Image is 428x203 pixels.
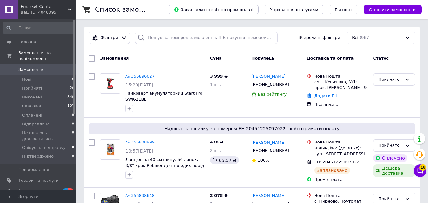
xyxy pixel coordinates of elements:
a: Гайковерт акумуляторний Start Pro SWK-21BL [125,91,202,102]
a: Створити замовлення [357,7,422,12]
a: Ланцюг на 40 см шину, 56 ланок, 3/8" крок Rebiner для твердих порід деревини [125,157,204,174]
div: Ніжин, №2 (до 30 кг): вул. [STREET_ADDRESS] [314,145,368,157]
span: 3 999 ₴ [210,74,228,79]
span: Скасовані [22,103,44,109]
a: № 356838999 [125,140,155,144]
img: Фото товару [100,143,120,156]
a: [PERSON_NAME] [252,73,286,79]
div: Нова Пошта [314,73,368,79]
div: 65.57 ₴ [210,156,239,164]
button: Створити замовлення [364,5,422,14]
span: Управління статусами [270,7,318,12]
span: 470 ₴ [210,140,224,144]
span: Надішліть посилку за номером ЕН 20451225097022, щоб отримати оплату [91,125,413,132]
span: 107 [67,103,74,109]
div: [PHONE_NUMBER] [250,147,291,155]
span: 16 [419,164,426,171]
span: 15:29[DATE] [125,82,153,87]
span: 100% [258,158,270,162]
span: Emarket Center [21,4,68,10]
div: Післяплата [314,102,368,107]
button: Експорт [330,5,358,14]
button: Управління статусами [265,5,323,14]
span: Експорт [335,7,353,12]
span: Покупець [252,56,275,60]
a: Фото товару [100,139,120,160]
span: Без рейтингу [258,92,287,97]
span: 0 [72,77,74,82]
span: 0 [72,112,74,118]
span: Замовлення [18,67,45,73]
div: смт. Кегичівка, №1: пров. [PERSON_NAME], 9 [314,79,368,91]
div: Прийнято [378,142,402,149]
span: 2 078 ₴ [210,193,228,198]
a: Додати ЕН [314,93,337,98]
span: (967) [360,35,371,40]
input: Пошук [3,22,75,34]
span: Збережені фільтри: [298,35,342,41]
a: № 356896027 [125,74,155,79]
span: Нові [22,77,31,82]
span: 0 [72,130,74,142]
span: Доставка та оплата [307,56,354,60]
span: Не вдалось додзвонитись [22,130,72,142]
span: ЕН: 20451225097022 [314,160,359,164]
span: 1 [68,188,73,194]
span: Прийняті [22,86,42,91]
span: Відправлено [22,121,50,127]
h1: Список замовлень [95,6,159,13]
span: 840 [67,94,74,100]
button: Завантажити звіт по пром-оплаті [169,5,259,14]
span: 0 [72,145,74,150]
span: 0 [72,154,74,159]
div: Заплановано [314,167,350,174]
span: Завантажити звіт по пром-оплаті [174,7,253,12]
a: [PERSON_NAME] [252,193,286,199]
span: 10:57[DATE] [125,149,153,154]
span: Підтверджено [22,154,54,159]
span: [DEMOGRAPHIC_DATA] [18,188,65,194]
div: [PHONE_NUMBER] [250,80,291,89]
img: Фото товару [100,78,120,89]
span: Статус [373,56,389,60]
a: Фото товару [100,73,120,94]
div: Нова Пошта [314,193,368,199]
div: Прийнято [378,196,402,202]
span: 20 [70,86,74,91]
input: Пошук за номером замовлення, ПІБ покупця, номером телефону, Email, номером накладної [135,32,277,44]
span: 0 [72,121,74,127]
button: Чат з покупцем16 [414,164,426,177]
div: Пром-оплата [314,177,368,182]
span: Очікує на відправку [22,145,66,150]
span: 1 шт. [210,82,221,87]
a: № 356838648 [125,193,155,198]
a: [PERSON_NAME] [252,140,286,146]
span: Головна [18,39,36,45]
span: Виконані [22,94,42,100]
div: Прийнято [378,76,402,83]
span: Замовлення [100,56,129,60]
div: Нова Пошта [314,139,368,145]
span: Повідомлення [18,167,49,173]
span: Фільтри [101,35,118,41]
span: Товари та послуги [18,178,59,183]
div: Оплачено [373,154,407,162]
span: 2 шт. [210,148,221,153]
span: Всі [352,35,358,41]
span: 3 [63,188,68,194]
span: Оплачені [22,112,42,118]
div: Ваш ID: 4048095 [21,10,76,15]
div: Дешева доставка [373,164,415,177]
span: Замовлення та повідомлення [18,50,76,61]
span: Створити замовлення [369,7,417,12]
span: Cума [210,56,222,60]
